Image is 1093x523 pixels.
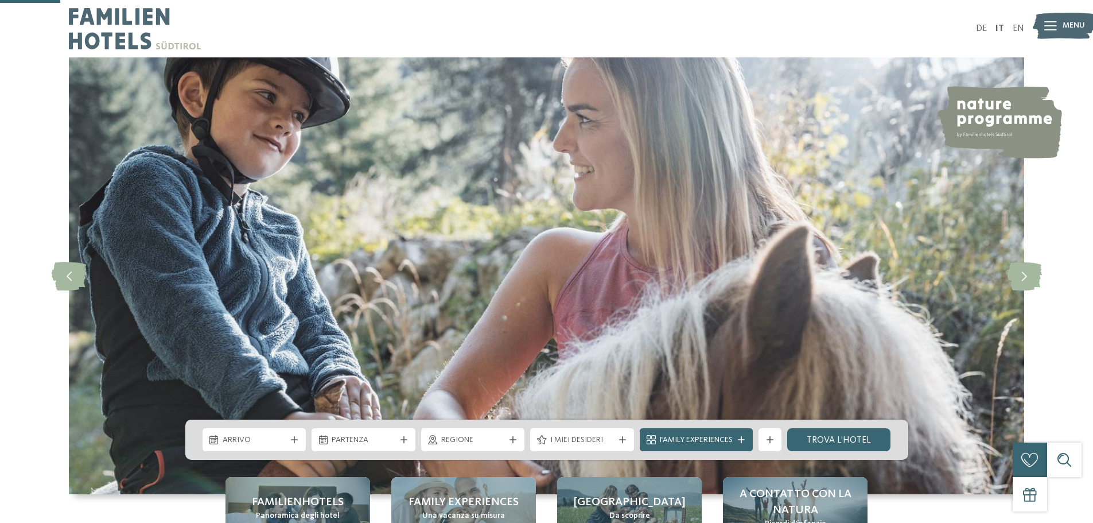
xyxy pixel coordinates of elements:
span: Arrivo [223,435,286,446]
span: Panoramica degli hotel [256,510,340,522]
span: Una vacanza su misura [422,510,505,522]
span: Da scoprire [609,510,650,522]
span: Regione [441,435,505,446]
img: Family hotel Alto Adige: the happy family places! [69,57,1024,494]
span: I miei desideri [550,435,614,446]
span: Family experiences [409,494,519,510]
img: nature programme by Familienhotels Südtirol [936,86,1062,158]
span: A contatto con la natura [734,486,856,518]
span: [GEOGRAPHIC_DATA] [574,494,686,510]
a: DE [976,24,987,33]
span: Menu [1063,20,1085,32]
span: Family Experiences [660,435,733,446]
span: Partenza [332,435,395,446]
a: trova l’hotel [787,428,891,451]
span: Familienhotels [252,494,344,510]
a: IT [995,24,1004,33]
a: EN [1013,24,1024,33]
